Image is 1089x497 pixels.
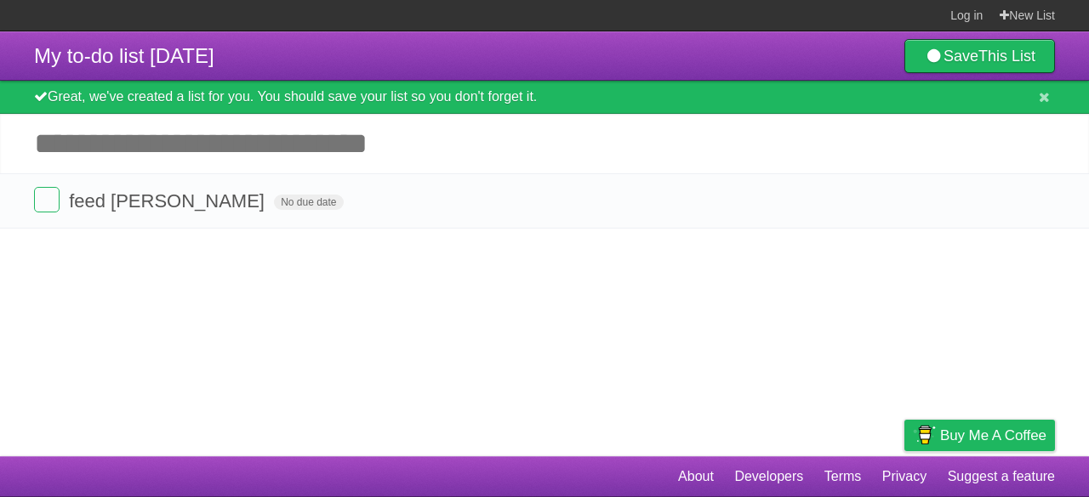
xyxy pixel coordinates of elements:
a: SaveThis List [904,39,1055,73]
img: Buy me a coffee [913,421,936,449]
a: About [678,460,714,493]
a: Suggest a feature [948,460,1055,493]
span: feed [PERSON_NAME] [69,190,269,212]
label: Done [34,187,60,212]
span: Buy me a coffee [940,421,1046,450]
a: Buy me a coffee [904,420,1055,451]
a: Privacy [882,460,927,493]
a: Terms [824,460,862,493]
span: My to-do list [DATE] [34,44,214,67]
a: Developers [734,460,803,493]
b: This List [978,48,1035,65]
span: No due date [274,195,343,210]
